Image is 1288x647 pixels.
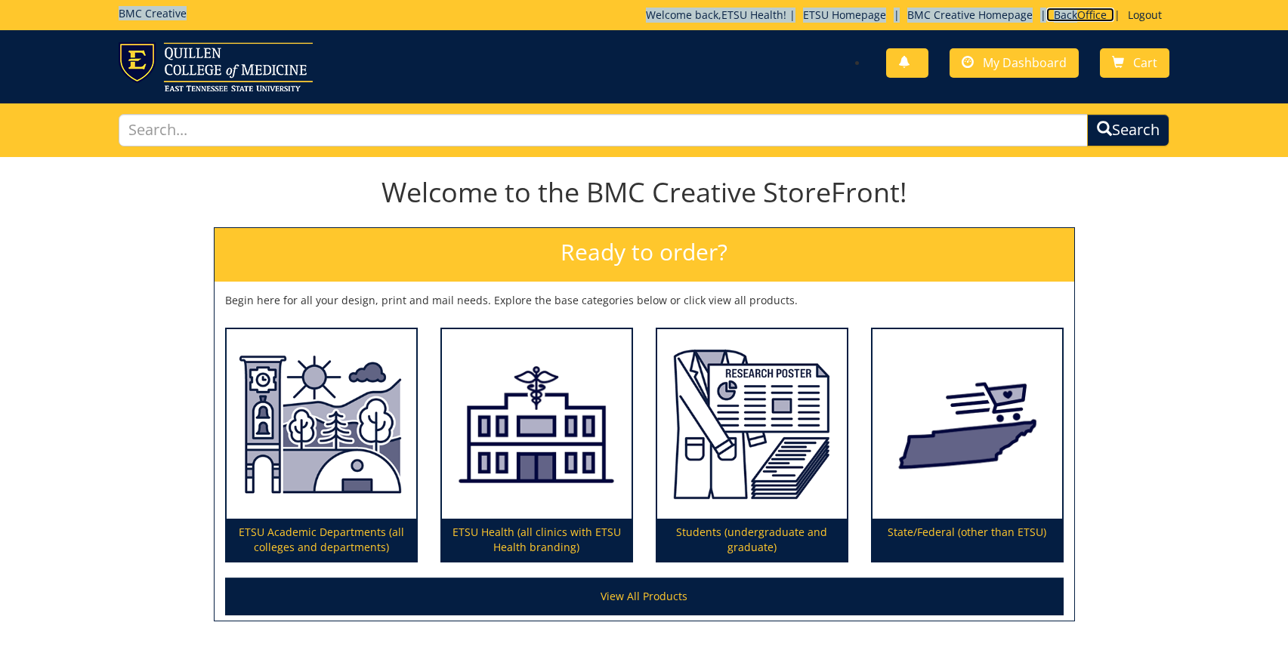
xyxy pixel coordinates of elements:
p: Begin here for all your design, print and mail needs. Explore the base categories below or click ... [225,293,1064,308]
img: Students (undergraduate and graduate) [657,329,847,519]
a: View All Products [225,578,1064,615]
p: ETSU Health (all clinics with ETSU Health branding) [442,519,632,561]
a: Logout [1120,8,1169,22]
a: ETSU Health (all clinics with ETSU Health branding) [442,329,632,562]
a: ETSU Homepage [795,8,894,22]
h1: Welcome to the BMC Creative StoreFront! [214,177,1075,208]
a: Students (undergraduate and graduate) [657,329,847,562]
img: ETSU Academic Departments (all colleges and departments) [227,329,416,519]
a: My Dashboard [950,48,1079,78]
a: ETSU Health [721,8,783,22]
a: ETSU Academic Departments (all colleges and departments) [227,329,416,562]
p: Welcome back, ! | | | | [646,8,1169,23]
a: State/Federal (other than ETSU) [873,329,1062,562]
p: State/Federal (other than ETSU) [873,519,1062,561]
img: ETSU Health (all clinics with ETSU Health branding) [442,329,632,519]
a: Cart [1100,48,1169,78]
img: ETSU logo [119,42,313,91]
p: Students (undergraduate and graduate) [657,519,847,561]
span: My Dashboard [983,54,1067,71]
button: Search [1087,114,1169,146]
img: State/Federal (other than ETSU) [873,329,1062,519]
a: BMC Creative Homepage [900,8,1040,22]
span: Cart [1133,54,1157,71]
a: BackOffice [1046,8,1114,22]
h2: Ready to order? [215,228,1074,282]
h5: BMC Creative [119,8,187,19]
p: ETSU Academic Departments (all colleges and departments) [227,519,416,561]
input: Search... [119,114,1088,146]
